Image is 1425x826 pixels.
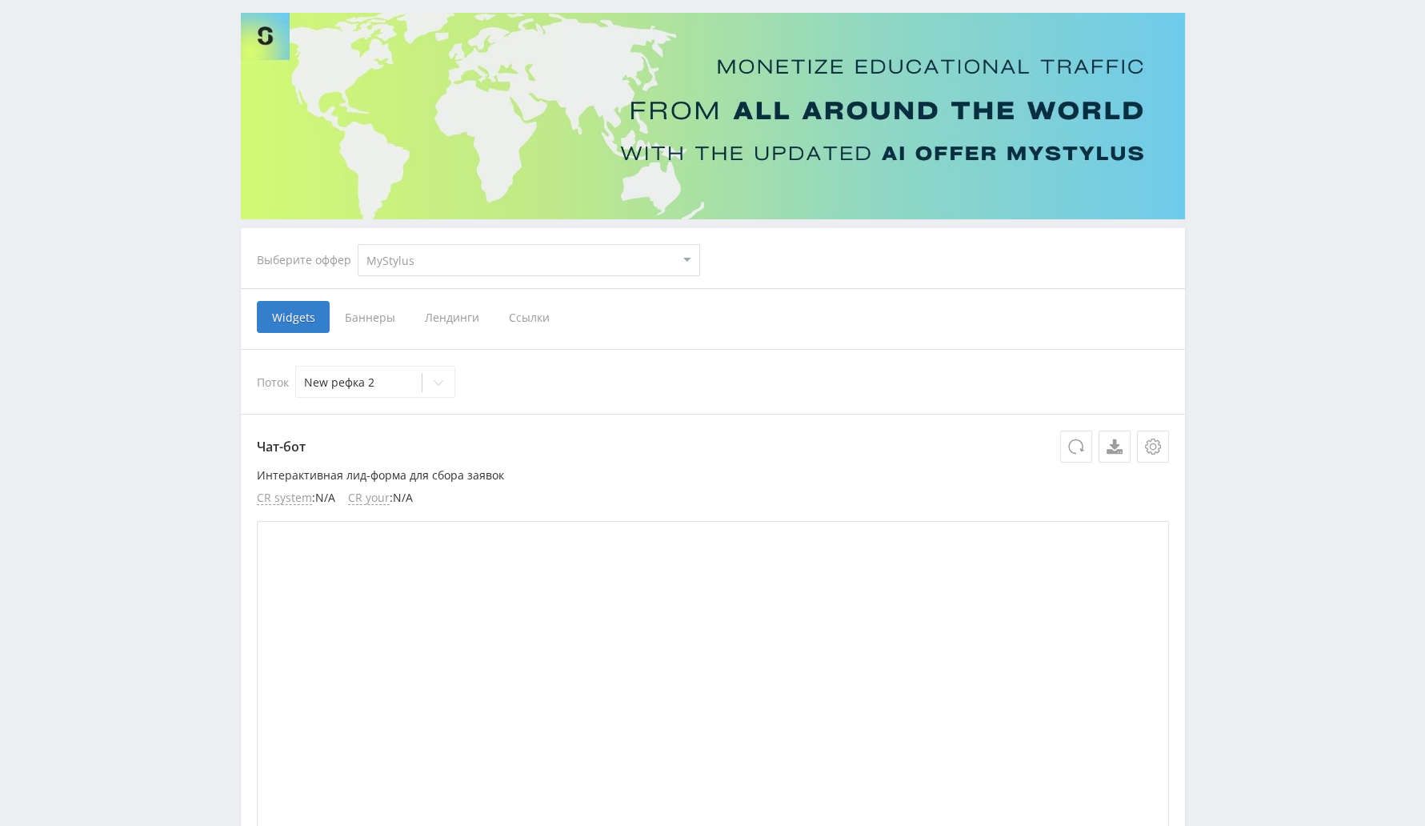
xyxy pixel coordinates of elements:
[1099,431,1131,463] a: Скачать
[494,301,565,333] span: Ссылки
[410,301,494,333] span: Лендинги
[257,366,1169,398] div: Поток
[257,254,358,267] div: Выберите оффер
[257,469,1169,482] p: Интерактивная лид-форма для сбора заявок
[1060,431,1092,463] button: Обновить
[257,301,330,333] span: Widgets
[257,491,312,505] span: CR system
[241,13,1185,219] img: Banner
[348,491,413,505] li: : N/A
[330,301,410,333] span: Баннеры
[348,491,390,505] span: CR your
[257,431,1169,463] p: Чат-бот
[257,491,335,505] li: : N/A
[1137,431,1169,463] button: Настройки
